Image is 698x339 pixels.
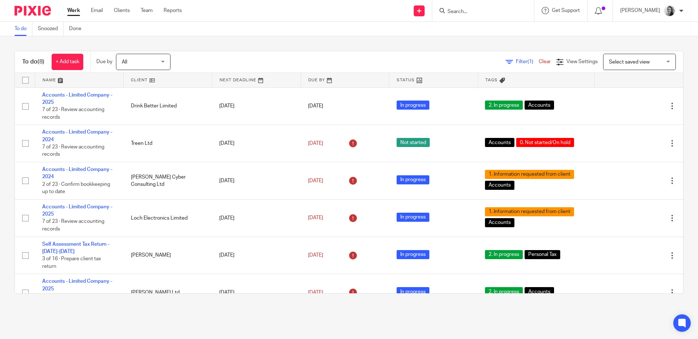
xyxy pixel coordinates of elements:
a: Accounts - Limited Company - 2025 [42,204,112,217]
a: Accounts - Limited Company - 2024 [42,167,112,179]
span: In progress [397,175,429,184]
span: In progress [397,287,429,296]
a: Reports [164,7,182,14]
span: 2. In progress [485,250,523,259]
td: [DATE] [212,199,301,237]
img: Pixie [15,6,51,16]
span: Select saved view [609,60,650,65]
a: + Add task [52,54,83,70]
span: 2. In progress [485,101,523,110]
a: Team [141,7,153,14]
span: Not started [397,138,430,147]
h1: To do [22,58,44,66]
span: View Settings [566,59,598,64]
span: [DATE] [308,141,323,146]
span: 1. Information requested from client [485,207,574,216]
span: In progress [397,213,429,222]
img: IMG-0056.JPG [664,5,675,17]
a: Self Assessment Tax Return - [DATE]-[DATE] [42,242,109,254]
span: 3 of 16 · Prepare client tax return [42,257,101,269]
a: Done [69,22,87,36]
td: [DATE] [212,274,301,311]
span: Accounts [485,138,514,147]
span: [DATE] [308,216,323,221]
td: [DATE] [212,237,301,274]
td: [DATE] [212,162,301,200]
span: Accounts [485,218,514,227]
input: Search [447,9,512,15]
td: Treen Ltd [124,125,212,162]
span: (1) [527,59,533,64]
span: 7 of 23 · Review accounting records [42,107,104,120]
p: [PERSON_NAME] [620,7,660,14]
a: Accounts - Limited Company - 2025 [42,279,112,291]
p: Due by [96,58,112,65]
a: To do [15,22,32,36]
span: [DATE] [308,178,323,183]
td: [PERSON_NAME] Ltd [124,274,212,311]
td: [PERSON_NAME] [124,237,212,274]
a: Accounts - Limited Company - 2025 [42,93,112,105]
td: [PERSON_NAME] Cyber Consulting Ltd [124,162,212,200]
span: Personal Tax [525,250,560,259]
td: Drink Better Limited [124,87,212,125]
span: 7 of 23 · Review accounting records [42,144,104,157]
a: Work [67,7,80,14]
span: 0. Not started/On hold [516,138,574,147]
span: [DATE] [308,290,323,295]
a: Accounts - Limited Company - 2024 [42,130,112,142]
a: Clear [539,59,551,64]
a: Clients [114,7,130,14]
span: (8) [37,59,44,65]
span: Get Support [552,8,580,13]
span: [DATE] [308,253,323,258]
a: Snoozed [38,22,64,36]
a: Email [91,7,103,14]
span: 1. Information requested from client [485,170,574,179]
span: In progress [397,250,429,259]
span: In progress [397,101,429,110]
span: Accounts [525,287,554,296]
span: Filter [516,59,539,64]
span: All [122,60,127,65]
span: Accounts [525,101,554,110]
span: 7 of 23 · Review accounting records [42,219,104,232]
td: [DATE] [212,125,301,162]
td: [DATE] [212,87,301,125]
span: 2. In progress [485,287,523,296]
td: Loch Electronics Limited [124,199,212,237]
span: Tags [485,78,498,82]
span: 2 of 23 · Confirm bookkeeping up to date [42,182,110,195]
span: [DATE] [308,103,323,109]
span: Accounts [485,181,514,190]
